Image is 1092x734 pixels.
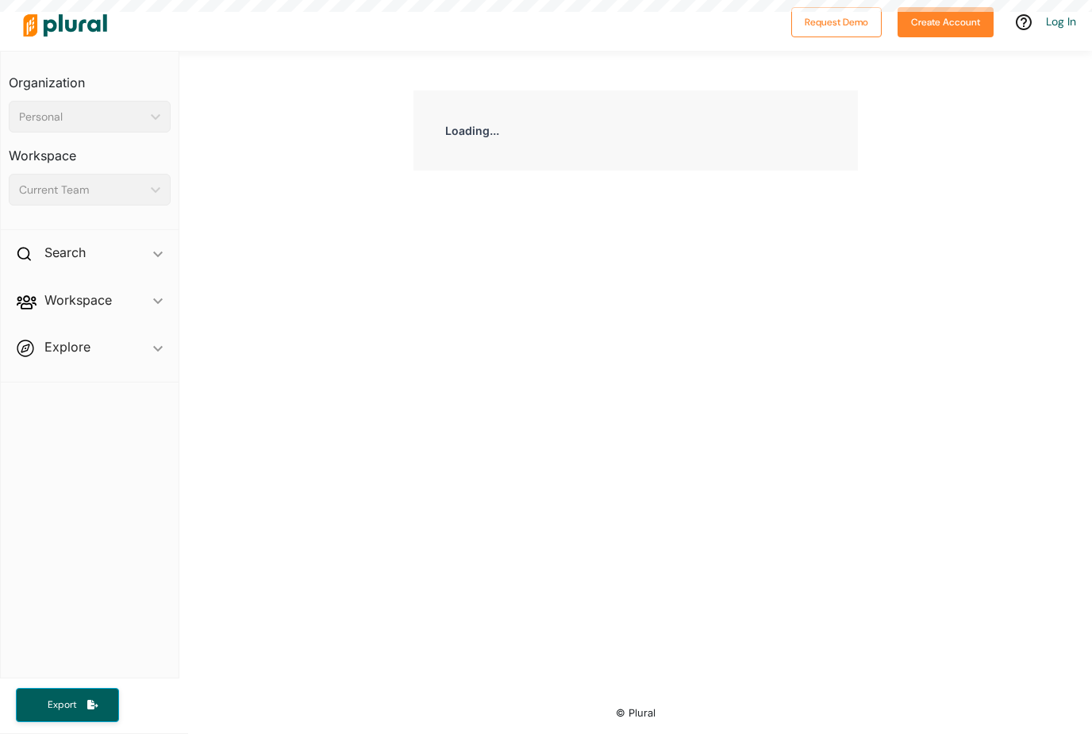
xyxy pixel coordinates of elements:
a: Request Demo [791,13,882,29]
h3: Workspace [9,133,171,167]
div: Loading... [413,90,858,171]
h3: Organization [9,60,171,94]
a: Log In [1046,14,1076,29]
a: Create Account [898,13,994,29]
button: Request Demo [791,7,882,37]
button: Create Account [898,7,994,37]
div: Personal [19,109,144,125]
div: Current Team [19,182,144,198]
span: Export [37,698,87,712]
button: Export [16,688,119,722]
small: © Plural [616,707,656,719]
h2: Search [44,244,86,261]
